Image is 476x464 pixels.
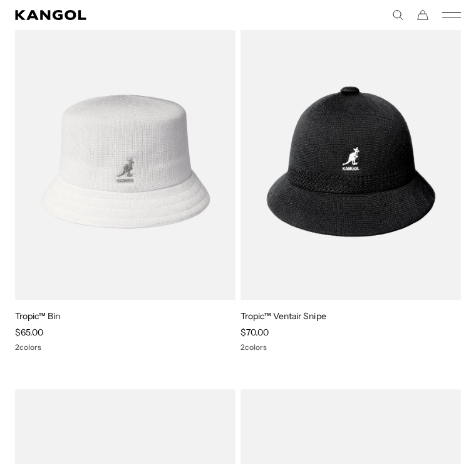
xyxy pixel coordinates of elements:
span: $65.00 [15,327,43,338]
button: Cart [417,9,428,21]
a: Kangol [15,10,238,20]
div: 2 colors [15,343,235,352]
span: $70.00 [241,327,269,338]
div: 2 colors [241,343,461,352]
summary: Search here [392,9,403,21]
img: Tropic™ Bin [15,23,235,300]
a: Tropic™ Ventair Snipe [241,310,326,322]
img: Tropic™ Ventair Snipe [241,23,461,300]
a: Tropic™ Bin [15,310,60,322]
button: Mobile Menu [442,9,461,21]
